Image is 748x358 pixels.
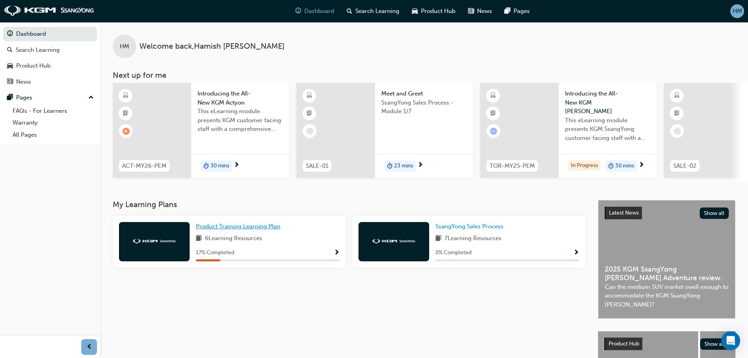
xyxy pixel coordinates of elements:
span: prev-icon [86,342,92,352]
span: Introducing the All-New KGM [PERSON_NAME] [565,89,651,116]
span: news-icon [7,79,13,86]
span: TOR-MY25-PEM [490,162,535,171]
span: News [477,7,492,16]
span: This eLearning module presents KGM customer facing staff with a comprehensive introduction to the... [198,107,283,134]
h3: Next up for me [100,71,748,80]
span: Show Progress [573,250,579,257]
span: SsangYong Sales Process - Module 1/7 [381,98,467,116]
span: 0 % Completed [435,248,472,257]
span: learningRecordVerb_NONE-icon [306,128,313,135]
span: duration-icon [203,161,209,171]
img: kgm [4,6,94,17]
span: Introducing the All-New KGM Actyon [198,89,283,107]
span: next-icon [234,162,240,169]
span: duration-icon [387,161,393,171]
a: Product HubShow all [604,338,729,350]
span: next-icon [638,162,644,169]
span: HM [733,7,742,16]
img: kgm [372,239,415,244]
span: guage-icon [7,31,13,38]
span: learningResourceType_ELEARNING-icon [307,91,312,101]
span: 30 mins [210,162,229,171]
span: SsangYong Sales Process [435,223,503,230]
span: book-icon [196,234,202,244]
a: Latest NewsShow all [605,207,729,219]
div: Pages [16,93,32,102]
span: Can the medium SUV market swell enough to accommodate the KGM SsangYong [PERSON_NAME]? [605,283,729,309]
a: Warranty [9,117,97,129]
a: All Pages [9,129,97,141]
span: next-icon [417,162,423,169]
img: kgm [133,239,176,244]
div: Search Learning [16,46,60,55]
span: SALE-02 [673,162,697,171]
span: search-icon [347,6,352,16]
a: Product Hub [3,59,97,73]
span: booktick-icon [490,108,496,119]
span: Meet and Greet [381,89,467,98]
span: Latest News [609,209,639,216]
span: learningResourceType_ELEARNING-icon [490,91,496,101]
a: Product Training Learning Plan [196,222,283,231]
div: In Progress [568,160,601,171]
span: learningRecordVerb_NONE-icon [674,128,681,135]
button: Show Progress [573,248,579,258]
span: HM [120,42,129,51]
a: FAQs - For Learners [9,105,97,117]
span: 6 Learning Resources [205,234,262,244]
a: ACT-MY26-PEMIntroducing the All-New KGM ActyonThis eLearning module presents KGM customer facing ... [113,83,289,178]
span: 2025 KGM SsangYong [PERSON_NAME] Adventure review. [605,265,729,283]
span: learningRecordVerb_FAIL-icon [123,128,130,135]
a: car-iconProduct Hub [406,3,462,19]
button: Show all [700,207,729,219]
button: Pages [3,90,97,105]
div: Open Intercom Messenger [721,331,740,350]
span: pages-icon [505,6,510,16]
span: learningResourceType_ELEARNING-icon [674,91,680,101]
h3: My Learning Plans [113,200,585,209]
span: up-icon [88,93,94,103]
span: Search Learning [355,7,399,16]
span: guage-icon [295,6,301,16]
a: Search Learning [3,43,97,57]
span: car-icon [7,62,13,70]
span: 30 mins [615,162,634,171]
a: TOR-MY25-PEMIntroducing the All-New KGM [PERSON_NAME]This eLearning module presents KGM SsangYong... [480,83,657,178]
span: booktick-icon [123,108,128,119]
button: HM [730,4,744,18]
span: search-icon [7,47,13,54]
span: Dashboard [304,7,334,16]
span: This eLearning module presents KGM SsangYong customer facing staff with a comprehensive introduct... [565,116,651,143]
a: SsangYong Sales Process [435,222,507,231]
a: News [3,75,97,89]
span: pages-icon [7,94,13,101]
span: news-icon [468,6,474,16]
button: Show Progress [334,248,340,258]
span: Product Hub [609,340,639,347]
span: ACT-MY26-PEM [122,162,166,171]
span: booktick-icon [307,108,312,119]
span: Welcome back , Hamish [PERSON_NAME] [139,42,285,51]
span: Product Hub [421,7,455,16]
span: Pages [514,7,530,16]
button: DashboardSearch LearningProduct HubNews [3,25,97,90]
span: Product Training Learning Plan [196,223,280,230]
span: learningRecordVerb_ATTEMPT-icon [490,128,497,135]
span: duration-icon [608,161,614,171]
div: Product Hub [16,61,51,70]
a: pages-iconPages [498,3,536,19]
span: 23 mins [394,162,413,171]
a: guage-iconDashboard [289,3,340,19]
span: booktick-icon [674,108,680,119]
div: News [16,77,31,86]
a: search-iconSearch Learning [340,3,406,19]
a: news-iconNews [462,3,498,19]
a: Latest NewsShow all2025 KGM SsangYong [PERSON_NAME] Adventure review.Can the medium SUV market sw... [598,200,735,319]
span: car-icon [412,6,418,16]
span: 17 % Completed [196,248,234,257]
span: book-icon [435,234,441,244]
span: SALE-01 [306,162,328,171]
button: Show all [700,338,730,350]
